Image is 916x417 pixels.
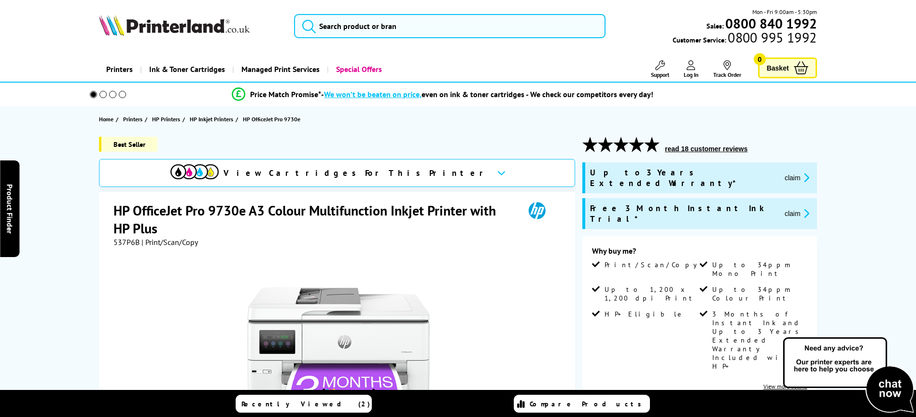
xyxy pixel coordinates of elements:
span: We won’t be beaten on price, [324,89,422,99]
a: Compare Products [514,395,650,413]
div: Why buy me? [592,246,807,260]
span: Product Finder [5,184,14,233]
a: Basket 0 [758,58,817,78]
span: HP+ Eligible [605,310,685,318]
span: 0 [754,53,766,65]
span: Basket [767,61,789,74]
a: Printerland Logo [99,14,282,38]
a: Printers [99,57,140,82]
button: promo-description [782,172,812,183]
a: Printers [123,114,145,124]
button: promo-description [782,208,812,219]
button: read 18 customer reviews [662,144,750,153]
a: View more details [763,383,807,390]
span: Up to 34ppm Colour Print [712,285,805,302]
span: | Print/Scan/Copy [141,237,198,247]
span: Up to 3 Years Extended Warranty* [590,167,777,188]
a: Recently Viewed (2) [236,395,372,413]
a: Home [99,114,116,124]
span: HP Printers [152,114,180,124]
img: View Cartridges [170,164,219,179]
li: modal_Promise [77,86,809,103]
a: Managed Print Services [232,57,327,82]
span: Best Seller [99,137,157,152]
a: Special Offers [327,57,389,82]
span: Log In [684,71,699,78]
span: HP Inkjet Printers [190,114,233,124]
a: Track Order [713,60,741,78]
span: Mon - Fri 9:00am - 5:30pm [752,7,817,16]
span: Up to 34ppm Mono Print [712,260,805,278]
span: Compare Products [530,400,647,408]
input: Search product or bran [294,14,606,38]
span: Sales: [706,21,724,30]
a: Ink & Toner Cartridges [140,57,232,82]
span: Ink & Toner Cartridges [149,57,225,82]
span: HP OfficeJet Pro 9730e [243,114,300,124]
img: Printerland Logo [99,14,250,36]
span: Print/Scan/Copy [605,260,704,269]
a: HP Printers [152,114,183,124]
a: HP OfficeJet Pro 9730e [243,114,303,124]
b: 0800 840 1992 [725,14,817,32]
span: View Cartridges For This Printer [224,168,489,178]
span: Price Match Promise* [250,89,321,99]
span: 3 Months of Instant Ink and Up to 3 Years Extended Warranty Included with HP+ [712,310,805,371]
div: - even on ink & toner cartridges - We check our competitors every day! [321,89,653,99]
a: HP Inkjet Printers [190,114,236,124]
span: 0800 995 1992 [726,33,817,42]
img: HP [515,201,559,219]
span: Customer Service: [673,33,817,44]
span: 537P6B [113,237,140,247]
span: Home [99,114,113,124]
a: 0800 840 1992 [724,19,817,28]
h1: HP OfficeJet Pro 9730e A3 Colour Multifunction Inkjet Printer with HP Plus [113,201,515,237]
span: Up to 1,200 x 1,200 dpi Print [605,285,697,302]
span: Support [651,71,669,78]
span: Recently Viewed (2) [241,400,370,408]
span: Printers [123,114,142,124]
a: Support [651,60,669,78]
img: Open Live Chat window [781,336,916,415]
a: Log In [684,60,699,78]
span: Free 3 Month Instant Ink Trial* [590,203,777,224]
